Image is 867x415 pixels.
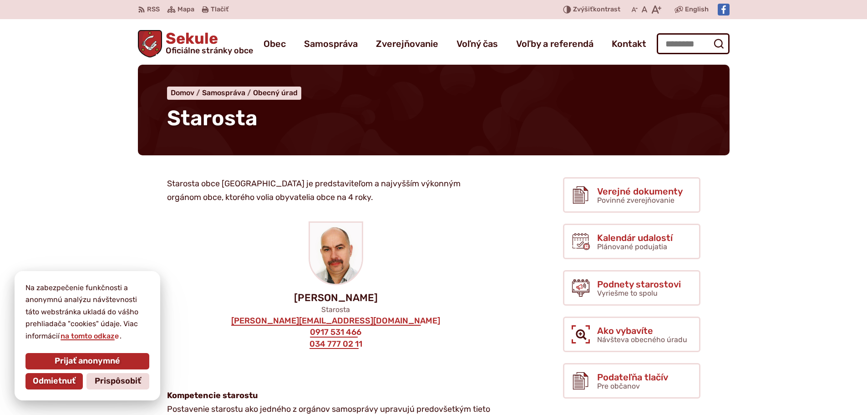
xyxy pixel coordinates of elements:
a: Ako vybavíte Návšteva obecného úradu [563,317,700,352]
img: starosta [310,223,362,284]
span: Ako vybavíte [597,326,687,336]
p: Na zabezpečenie funkčnosti a anonymnú analýzu návštevnosti táto webstránka ukladá do vášho prehli... [25,282,149,342]
span: Vyriešme to spolu [597,289,658,297]
span: Podateľňa tlačív [597,372,668,382]
a: Voľný čas [456,31,498,56]
span: kontrast [573,6,620,14]
span: English [685,4,709,15]
span: Prispôsobiť [95,376,141,386]
a: Voľby a referendá [516,31,593,56]
p: [PERSON_NAME] [152,292,519,303]
a: Samospráva [202,88,253,97]
a: English [683,4,710,15]
span: Prijať anonymné [55,356,120,366]
span: Povinné zverejňovanie [597,196,674,205]
span: Zvýšiť [573,5,593,13]
a: Zverejňovanie [376,31,438,56]
button: Prijať anonymné [25,353,149,369]
span: Sekule [162,31,253,55]
a: 0917 531 466 [309,328,362,338]
span: RSS [147,4,160,15]
a: Kontakt [612,31,646,56]
a: Logo Sekule, prejsť na domovskú stránku. [138,30,254,57]
strong: Kompetencie starostu [167,390,258,400]
a: Podateľňa tlačív Pre občanov [563,363,700,399]
a: Obec [264,31,286,56]
span: Kalendár udalostí [597,233,673,243]
button: Prispôsobiť [86,373,149,389]
a: Obecný úrad [253,88,298,97]
img: Prejsť na Facebook stránku [718,4,730,15]
button: Odmietnuť [25,373,83,389]
span: Tlačiť [211,6,228,14]
a: Podnety starostovi Vyriešme to spolu [563,270,700,306]
span: Plánované podujatia [597,242,667,251]
span: Oficiálne stránky obce [166,46,253,55]
span: Podnety starostovi [597,279,681,289]
p: Starosta obce [GEOGRAPHIC_DATA] je predstaviteľom a najvyšším výkonným orgánom obce, ktorého voli... [167,177,490,204]
span: Návšteva obecného úradu [597,335,687,344]
a: na tomto odkaze [60,332,120,340]
span: Samospráva [202,88,245,97]
a: Kalendár udalostí Plánované podujatia [563,224,700,259]
p: Starosta [152,305,519,314]
a: 034 777 02 11 [309,339,363,349]
a: Domov [171,88,202,97]
a: [PERSON_NAME][EMAIL_ADDRESS][DOMAIN_NAME] [230,316,441,326]
a: Samospráva [304,31,358,56]
span: Mapa [177,4,194,15]
span: Pre občanov [597,382,640,390]
span: Starosta [167,106,258,131]
span: Verejné dokumenty [597,186,683,196]
img: Prejsť na domovskú stránku [138,30,162,57]
span: Domov [171,88,194,97]
span: Odmietnuť [33,376,76,386]
a: Verejné dokumenty Povinné zverejňovanie [563,177,700,213]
